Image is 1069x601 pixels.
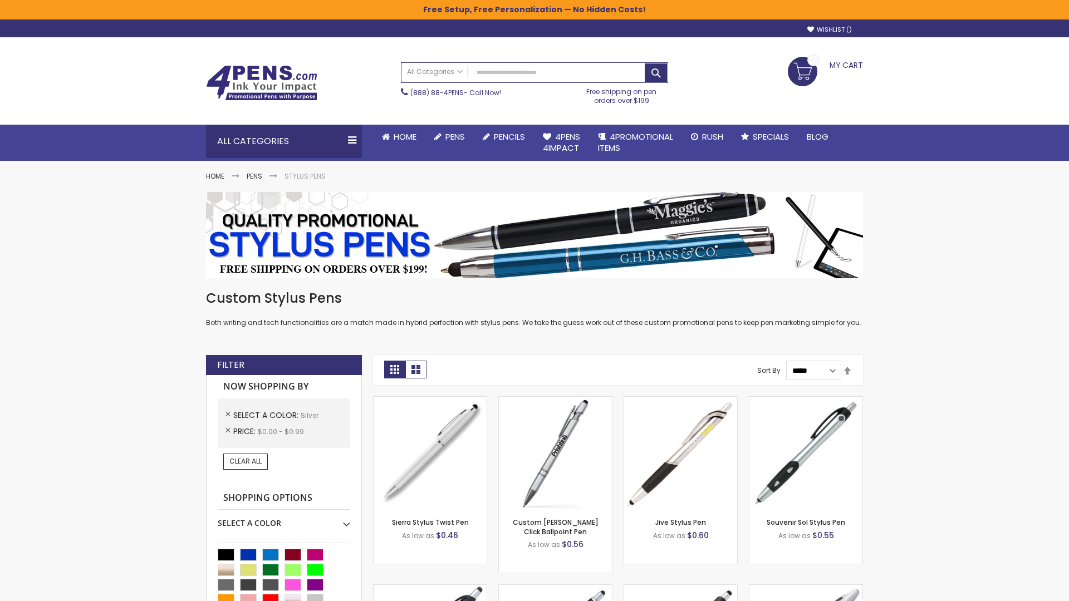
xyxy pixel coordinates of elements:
[425,125,474,149] a: Pens
[749,397,862,510] img: Souvenir Sol Stylus Pen-Silver
[499,397,612,510] img: Custom Alex II Click Ballpoint Pen-Silver
[687,530,709,541] span: $0.60
[374,397,487,510] img: Stypen-35-Silver
[682,125,732,149] a: Rush
[624,584,737,594] a: Souvenir® Emblem Stylus Pen-Silver
[778,531,811,540] span: As low as
[218,486,350,510] strong: Shopping Options
[206,192,863,278] img: Stylus Pens
[229,456,262,466] span: Clear All
[513,518,599,536] a: Custom [PERSON_NAME] Click Ballpoint Pen
[624,397,737,510] img: Jive Stylus Pen-Silver
[392,518,469,527] a: Sierra Stylus Twist Pen
[807,26,852,34] a: Wishlist
[218,510,350,529] div: Select A Color
[258,427,304,436] span: $0.00 - $0.99
[384,361,405,378] strong: Grid
[407,67,463,76] span: All Categories
[598,131,673,154] span: 4PROMOTIONAL ITEMS
[445,131,465,142] span: Pens
[410,88,501,97] span: - Call Now!
[494,131,525,142] span: Pencils
[374,584,487,594] a: React Stylus Grip Pen-Silver
[373,125,425,149] a: Home
[474,125,534,149] a: Pencils
[223,454,268,469] a: Clear All
[401,63,468,81] a: All Categories
[301,411,318,420] span: Silver
[206,125,362,158] div: All Categories
[732,125,798,149] a: Specials
[589,125,682,161] a: 4PROMOTIONALITEMS
[749,396,862,406] a: Souvenir Sol Stylus Pen-Silver
[757,366,781,375] label: Sort By
[285,171,326,181] strong: Stylus Pens
[543,131,580,154] span: 4Pens 4impact
[499,396,612,406] a: Custom Alex II Click Ballpoint Pen-Silver
[206,289,863,328] div: Both writing and tech functionalities are a match made in hybrid perfection with stylus pens. We ...
[436,530,458,541] span: $0.46
[767,518,845,527] a: Souvenir Sol Stylus Pen
[217,359,244,371] strong: Filter
[247,171,262,181] a: Pens
[807,131,828,142] span: Blog
[374,396,487,406] a: Stypen-35-Silver
[702,131,723,142] span: Rush
[655,518,706,527] a: Jive Stylus Pen
[534,125,589,161] a: 4Pens4impact
[206,171,224,181] a: Home
[653,531,685,540] span: As low as
[218,375,350,398] strong: Now Shopping by
[410,88,464,97] a: (888) 88-4PENS
[624,396,737,406] a: Jive Stylus Pen-Silver
[753,131,789,142] span: Specials
[233,426,258,437] span: Price
[499,584,612,594] a: Epiphany Stylus Pens-Silver
[562,539,583,550] span: $0.56
[749,584,862,594] a: Twist Highlighter-Pen Stylus Combo-Silver
[402,531,434,540] span: As low as
[206,289,863,307] h1: Custom Stylus Pens
[812,530,834,541] span: $0.55
[798,125,837,149] a: Blog
[528,540,560,549] span: As low as
[575,83,669,105] div: Free shipping on pen orders over $199
[233,410,301,421] span: Select A Color
[394,131,416,142] span: Home
[206,65,317,101] img: 4Pens Custom Pens and Promotional Products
